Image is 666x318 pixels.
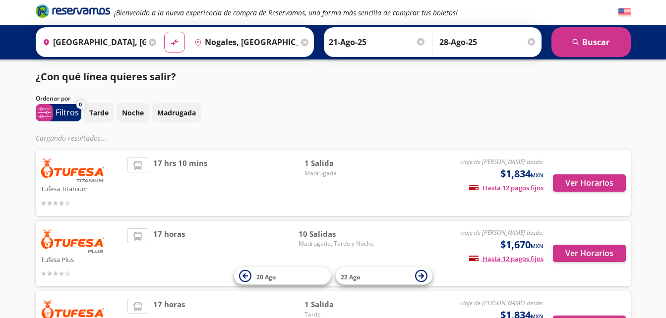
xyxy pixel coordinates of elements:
em: viaje de [PERSON_NAME] desde: [460,228,544,237]
input: Buscar Origen [39,30,147,54]
span: $1,834 [500,166,544,181]
input: Opcional [439,30,537,54]
p: Madrugada [157,107,196,118]
button: 0Filtros [36,104,81,121]
span: 20 Ago [256,272,276,281]
a: Brand Logo [36,3,110,21]
span: 0 [79,101,82,109]
em: viaje de [PERSON_NAME] desde: [460,299,544,307]
span: 10 Salidas [299,228,374,240]
span: 1 Salida [304,299,374,310]
span: 1 Salida [304,158,374,169]
input: Elegir Fecha [329,30,426,54]
span: 17 horas [153,228,185,279]
span: Madrugada [304,169,374,178]
span: Madrugada, Tarde y Noche [299,239,374,248]
p: Filtros [56,106,79,118]
span: $1,670 [500,237,544,252]
button: Buscar [551,27,631,57]
input: Buscar Destino [190,30,299,54]
img: Tufesa Titanium [41,158,105,182]
img: Tufesa Plus [41,228,105,253]
button: Ver Horarios [553,245,626,262]
small: MXN [531,242,544,250]
span: 22 Ago [341,272,360,281]
p: Ordenar por [36,94,70,103]
p: Tarde [89,107,109,118]
button: Madrugada [152,103,201,122]
p: Tufesa Titanium [41,182,123,194]
button: Ver Horarios [553,174,626,192]
i: Brand Logo [36,3,110,18]
button: Tarde [84,103,114,122]
span: Hasta 12 pagos fijos [469,254,544,263]
span: Hasta 12 pagos fijos [469,183,544,192]
button: Noche [117,103,149,122]
button: 22 Ago [336,267,432,285]
span: 17 hrs 10 mins [153,158,207,209]
small: MXN [531,171,544,179]
p: Tufesa Plus [41,253,123,265]
p: ¿Con qué línea quieres salir? [36,69,176,84]
em: viaje de [PERSON_NAME] desde: [460,158,544,166]
em: Cargando resultados ... [36,133,107,143]
em: ¡Bienvenido a la nueva experiencia de compra de Reservamos, una forma más sencilla de comprar tus... [114,8,458,17]
button: 20 Ago [234,267,331,285]
p: Noche [122,107,144,118]
button: English [618,6,631,19]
